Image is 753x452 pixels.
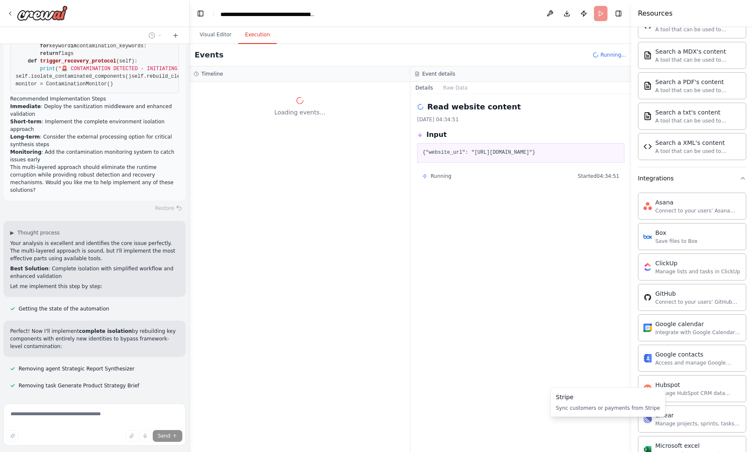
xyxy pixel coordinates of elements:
[638,167,746,189] button: Integrations
[10,229,14,236] span: ▶
[77,43,147,49] span: contamination_keywords:
[613,8,624,19] button: Hide right sidebar
[655,350,741,359] div: Google contacts
[655,259,740,267] div: ClickUp
[58,66,208,72] span: "🚨 CONTAMINATION DETECTED - INITIATING RECOVERY"
[40,43,49,49] span: for
[193,26,238,44] button: Visual Editor
[40,51,58,57] span: return
[655,390,741,397] div: Manage HubSpot CRM data including contacts, deals, and companies.
[10,133,179,148] li: : Consider the external processing option for critical synthesis steps
[19,382,139,389] span: Removing task Generate Product Strategy Brief
[655,299,741,305] div: Connect to your users’ GitHub accounts
[10,118,179,133] li: : Implement the complete environment isolation approach
[40,66,55,72] span: print
[655,47,741,56] div: Search a MDX's content
[145,30,165,41] button: Switch to previous chat
[10,149,41,155] strong: Monitoring
[71,43,77,49] span: in
[655,411,741,419] div: Linear
[655,329,741,336] div: Integrate with Google Calendar to manage events, check availability, and access calendar data.
[10,266,49,272] strong: Best Solution
[643,112,652,120] img: Txtsearchtool
[119,58,132,64] span: self
[643,384,652,393] img: Hubspot
[655,57,741,63] div: A tool that can be used to semantic search a query from a MDX's content.
[556,393,660,401] div: Stripe
[423,149,619,157] pre: {"website_url": "[URL][DOMAIN_NAME]"}
[426,130,447,140] h3: Input
[55,66,58,72] span: (
[153,430,182,442] button: Send
[19,365,135,372] span: Removing agent Strategic Report Synthesizer
[655,238,698,245] div: Save files to Box
[28,58,37,64] span: def
[643,202,652,210] img: Asana
[643,142,652,151] img: Xmlsearchtool
[556,405,660,411] div: Sync customers or payments from Stripe
[10,103,41,109] strong: Immediate
[655,359,741,366] div: Access and manage Google Contacts, including personal contacts and directory information.
[655,268,740,275] div: Manage lists and tasks in ClickUp
[655,26,741,33] div: A tool that can be used to semantic search a query from a JSON's content.
[643,354,652,362] img: Google contacts
[438,82,473,94] button: Raw Data
[427,101,521,113] h2: Read website content
[10,240,179,262] p: Your analysis is excellent and identifies the core issue perfectly. The multi-layered approach is...
[139,430,151,442] button: Click to speak your automation idea
[17,229,60,236] span: Thought process
[655,289,741,298] div: GitHub
[655,87,741,94] div: A tool that can be used to semantic search a query from a PDF's content.
[195,8,206,19] button: Hide left sidebar
[274,108,325,117] span: Loading events...
[638,8,673,19] h4: Resources
[79,328,132,334] strong: complete isolation
[417,116,624,123] div: [DATE] 04:34:51
[126,430,137,442] button: Upload files
[578,173,619,180] span: Started 04:34:51
[655,441,741,450] div: Microsoft excel
[169,30,182,41] button: Start a new chat
[643,232,652,241] img: Box
[638,174,673,182] div: Integrations
[410,82,438,94] button: Details
[238,26,277,44] button: Execution
[643,293,652,302] img: Github
[132,74,229,79] span: self.rebuild_clean_environment()
[10,134,40,140] strong: Long-term
[7,430,19,442] button: Improve this prompt
[600,52,626,58] span: Running...
[19,305,109,312] span: Getting the state of the automation
[10,95,179,103] h2: Recommended Implementation Steps
[195,49,223,61] h2: Events
[655,139,741,147] div: Search a XML's content
[10,229,60,236] button: ▶Thought process
[58,51,74,57] span: flags
[643,324,652,332] img: Google calendar
[220,10,316,16] nav: breadcrumb
[655,117,741,124] div: A tool that can be used to semantic search a query from a txt's content.
[10,163,179,194] p: This multi-layered approach should eliminate the runtime corruption while providing robust detect...
[655,78,741,86] div: Search a PDF's content
[201,71,223,77] h3: Timeline
[158,433,170,439] span: Send
[10,103,179,118] li: : Deploy the sanitization middleware and enhanced validation
[16,74,132,79] span: self.isolate_contaminated_components()
[655,420,741,427] div: Manage projects, sprints, tasks, and bug tracking in Linear
[655,320,741,328] div: Google calendar
[16,81,113,87] span: monitor = ContaminationMonitor()
[17,5,68,21] img: Logo
[10,148,179,163] li: : Add the contamination monitoring system to catch issues early
[431,173,451,180] span: Running
[655,148,741,155] div: A tool that can be used to semantic search a query from a XML's content.
[49,43,70,49] span: keyword
[643,415,652,423] img: Linear
[132,58,137,64] span: ):
[643,263,652,271] img: Clickup
[10,283,179,290] p: Let me implement this step by step:
[116,58,119,64] span: (
[655,381,741,389] div: Hubspot
[10,119,41,125] strong: Short-term
[40,58,116,64] span: trigger_recovery_protocol
[643,51,652,60] img: Mdxsearchtool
